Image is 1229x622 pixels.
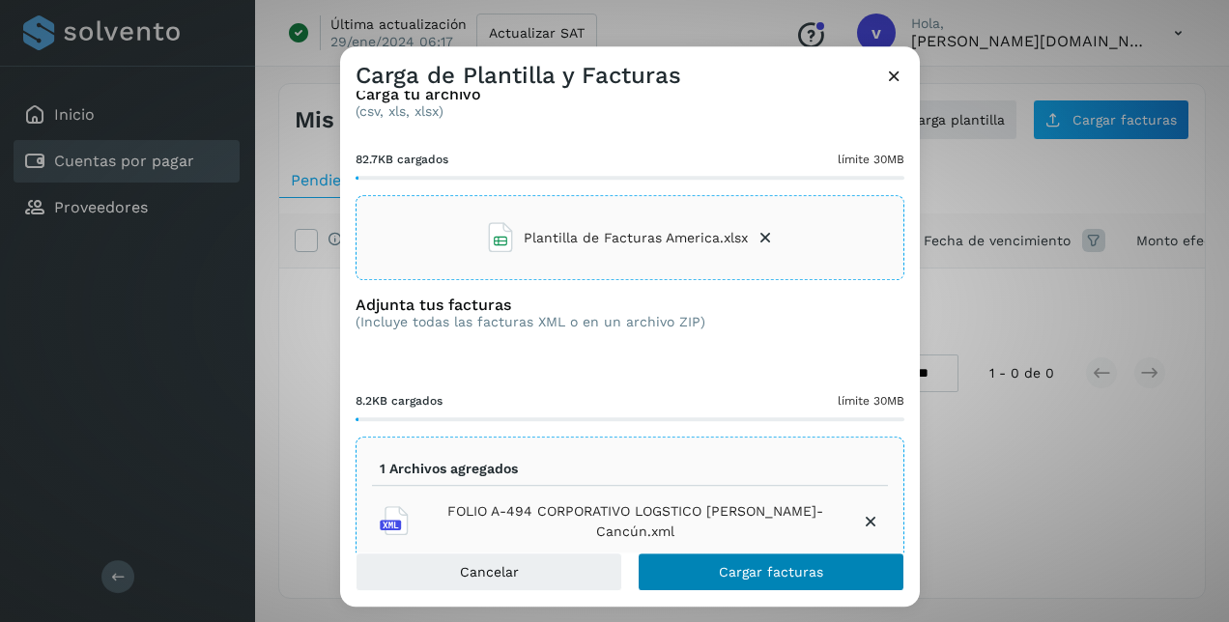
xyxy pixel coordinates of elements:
p: (Incluye todas las facturas XML o en un archivo ZIP) [356,314,705,330]
span: límite 30MB [838,392,904,410]
span: Cancelar [460,565,519,579]
span: límite 30MB [838,151,904,168]
span: Cargar facturas [719,565,823,579]
p: 1 Archivos agregados [380,461,518,477]
button: Cancelar [356,552,622,591]
span: 82.7KB cargados [356,151,448,168]
h3: Carga tu archivo [356,85,904,103]
span: 8.2KB cargados [356,392,443,410]
span: Plantilla de Facturas America.xlsx [524,228,748,248]
h3: Carga de Plantilla y Facturas [356,62,681,90]
h3: Adjunta tus facturas [356,296,705,314]
span: FOLIO A-494 CORPORATIVO LOGSTICO [PERSON_NAME]- Cancún.xml [416,501,853,542]
p: (csv, xls, xlsx) [356,103,904,120]
button: Cargar facturas [638,552,904,591]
